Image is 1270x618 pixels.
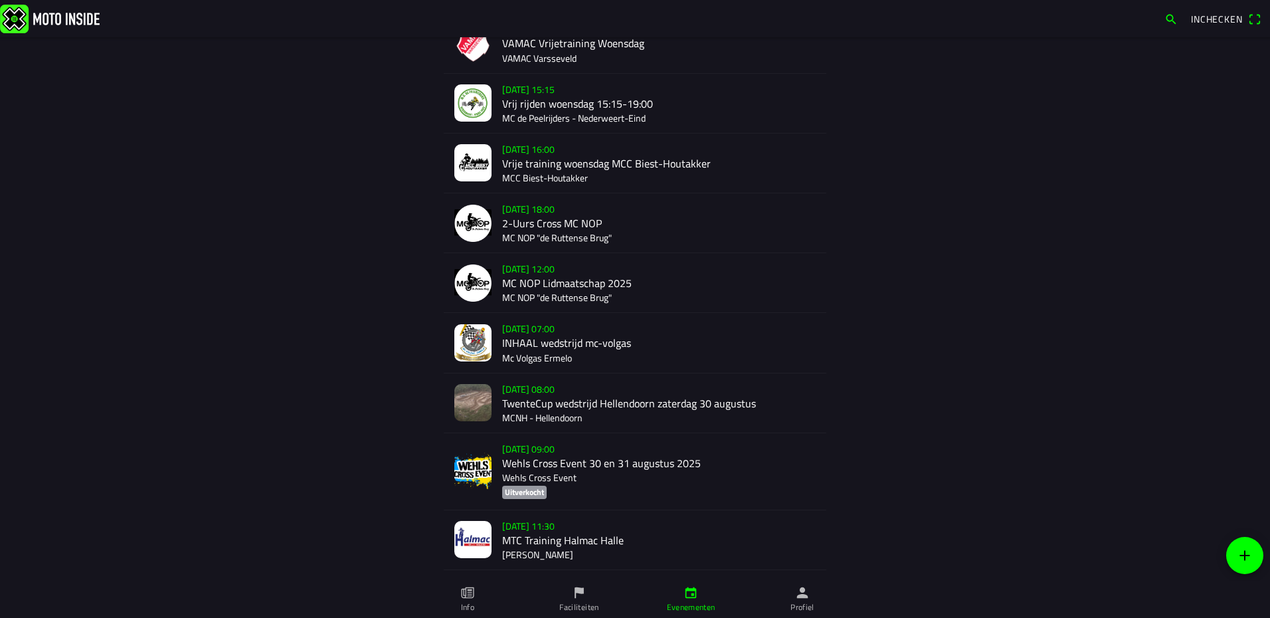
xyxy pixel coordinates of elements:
img: mRCZVMXE98KF1UIaoOxJy4uYnaBQGj3OHnETWAF6.png [454,25,492,62]
a: [DATE] 16:00Vrije training woensdag MCC Biest-HoutakkerMCC Biest-Houtakker [444,134,826,193]
ion-label: Info [461,601,474,613]
ion-icon: flag [572,585,587,600]
img: 51GKCNHdGBkHv8c4WesY94AnTBc6vU4RAZtyymEz.jpg [454,144,492,181]
a: [DATE] 09:00Wehls Cross Event 30 en 31 augustus 2025Wehls Cross EventUitverkocht [444,433,826,510]
ion-icon: person [795,585,810,600]
ion-icon: calendar [683,585,698,600]
a: [DATE] 07:00INHAAL wedstrijd mc-volgasMc Volgas Ermelo [444,313,826,373]
ion-icon: add [1237,548,1253,564]
img: jTTcQPfqoNuIVoTDkzfkBWayjdlWSf43eUT9hLc3.jpg [454,84,492,122]
a: search [1158,7,1184,30]
a: [DATE] 15:00VAMAC Vrijetraining WoensdagVAMAC Varsseveld [444,13,826,73]
a: [DATE] 11:30MTC Training Halmac Halle[PERSON_NAME] [444,510,826,570]
a: [DATE] 08:00TwenteCup wedstrijd Hellendoorn zaterdag 30 augustusMCNH - Hellendoorn [444,373,826,433]
ion-icon: paper [460,585,475,600]
img: B9uXB3zN3aqSbiJi7h2z0C2GTIv8Hi6QJ5DnzUq3.jpg [454,521,492,558]
ion-label: Profiel [790,601,814,613]
img: GmdhPuAHibeqhJsKIY2JiwLbclnkXaGSfbvBl2T8.png [454,264,492,302]
img: Ba4Di6B5ITZNvhKpd2BQjjiAQmsC0dfyG0JCHNTy.jpg [454,384,492,421]
ion-label: Evenementen [667,601,715,613]
a: Incheckenqr scanner [1184,7,1267,30]
img: MYnGwVrkfdY5GMORvVfIyV8aIl5vFcLYBSNgmrVj.jpg [454,324,492,361]
a: [DATE] 15:15Vrij rijden woensdag 15:15-19:00MC de Peelrijders - Nederweert-Eind [444,74,826,134]
img: VqD64gSFQa07sXQ29HG3kmymFA4PMwN3nS6ewlsa.png [454,453,492,490]
ion-label: Faciliteiten [559,601,598,613]
a: [DATE] 18:002-Uurs Cross MC NOPMC NOP "de Ruttense Brug" [444,193,826,253]
img: z4OA0VIirXUWk1e4CfSck5GOOOl9asez4QfnKuOP.png [454,205,492,242]
a: [DATE] 12:00MC NOP Lidmaatschap 2025MC NOP "de Ruttense Brug" [444,253,826,313]
span: Inchecken [1191,12,1243,26]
